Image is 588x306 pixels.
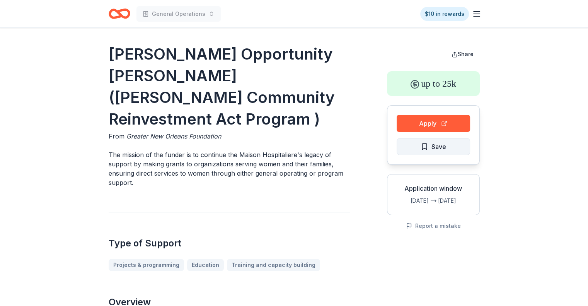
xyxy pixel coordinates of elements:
div: From [109,132,350,141]
div: up to 25k [387,71,480,96]
button: Save [397,138,470,155]
div: [DATE] [394,196,429,205]
div: [DATE] [438,196,473,205]
button: General Operations [136,6,221,22]
a: Training and capacity building [227,259,320,271]
h1: [PERSON_NAME] Opportunity [PERSON_NAME] ([PERSON_NAME] Community Reinvestment Act Program ) [109,43,350,130]
div: Application window [394,184,473,193]
button: Report a mistake [406,221,461,231]
a: Projects & programming [109,259,184,271]
span: Share [458,51,474,57]
p: The mission of the funder is to continue the Maison Hospitaliere's legacy of support by making gr... [109,150,350,187]
a: $10 in rewards [420,7,469,21]
span: General Operations [152,9,205,19]
button: Share [445,46,480,62]
span: Greater New Orleans Foundation [126,132,221,140]
h2: Type of Support [109,237,350,250]
a: Home [109,5,130,23]
button: Apply [397,115,470,132]
a: Education [187,259,224,271]
span: Save [431,142,446,152]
